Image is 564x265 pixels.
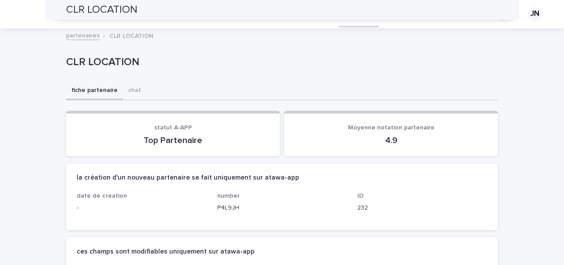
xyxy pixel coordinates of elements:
[123,82,146,100] button: chat
[77,135,269,146] p: Top Partenaire
[109,30,153,40] p: CLR LOCATION
[18,5,103,23] img: Ls34BcGeRexTGTNfXpUC
[217,203,347,213] p: P4L9JH
[357,193,364,199] span: ID
[295,135,487,146] p: 4.9
[217,193,240,199] span: number
[77,193,127,199] span: date de creation
[528,7,542,21] div: JN
[66,82,123,100] button: fiche partenaire
[357,203,487,213] p: 232
[77,174,299,182] h2: la création d'un nouveau partenaire se fait uniquement sur atawa-app
[66,56,494,69] p: CLR LOCATION
[77,248,255,256] h2: ces champs sont modifiables uniquement sur atawa-app
[154,125,192,131] span: statut A-APP
[66,30,100,40] a: partenaires
[348,125,434,131] span: Moyenne notation partenaire
[77,203,207,213] p: -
